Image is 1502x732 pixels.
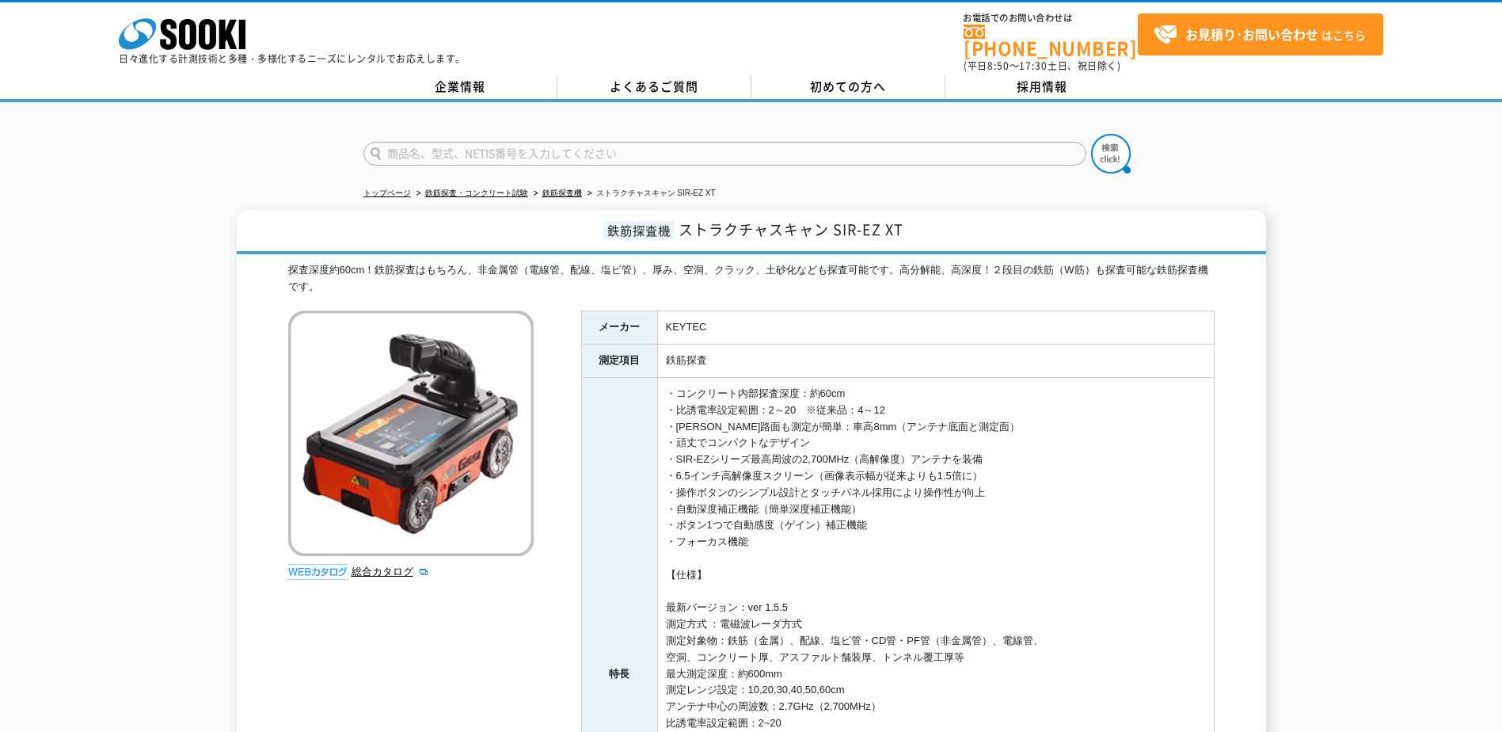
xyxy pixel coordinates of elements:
[964,59,1120,73] span: (平日 ～ 土日、祝日除く)
[964,13,1138,23] span: お電話でのお問い合わせは
[964,25,1138,57] a: [PHONE_NUMBER]
[288,564,348,580] img: webカタログ
[363,142,1086,166] input: 商品名、型式、NETIS番号を入力してください
[542,189,582,197] a: 鉄筋探査機
[1185,25,1318,44] strong: お見積り･お問い合わせ
[945,75,1139,99] a: 採用情報
[1019,59,1048,73] span: 17:30
[1091,134,1131,173] img: btn_search.png
[288,311,534,556] img: ストラクチャスキャン SIR-EZ XT
[1154,23,1366,47] span: はこちら
[584,185,716,202] li: ストラクチャスキャン SIR-EZ XT
[363,189,411,197] a: トップページ
[363,75,557,99] a: 企業情報
[352,566,429,578] a: 総合カタログ
[119,54,466,63] p: 日々進化する計測技術と多種・多様化するニーズにレンタルでお応えします。
[657,345,1214,378] td: 鉄筋探査
[810,78,886,95] span: 初めての方へ
[679,219,903,240] span: ストラクチャスキャン SIR-EZ XT
[425,189,528,197] a: 鉄筋探査・コンクリート試験
[987,59,1010,73] span: 8:50
[581,311,657,345] th: メーカー
[581,345,657,378] th: 測定項目
[557,75,751,99] a: よくあるご質問
[751,75,945,99] a: 初めての方へ
[603,221,675,239] span: 鉄筋探査機
[657,311,1214,345] td: KEYTEC
[1138,13,1383,55] a: お見積り･お問い合わせはこちら
[288,262,1215,295] div: 探査深度約60cm！鉄筋探査はもちろん、非金属管（電線管、配線、塩ビ管）、厚み、空洞、クラック、土砂化なども探査可能です。高分解能、高深度！２段目の鉄筋（W筋）も探査可能な鉄筋探査機です。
